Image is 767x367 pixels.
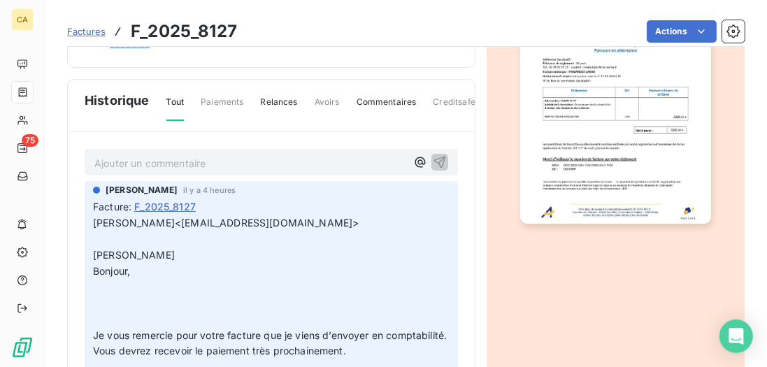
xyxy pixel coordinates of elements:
[93,265,130,277] span: Bonjour,
[357,96,417,120] span: Commentaires
[11,8,34,31] div: CA
[315,96,340,120] span: Avoirs
[260,96,297,120] span: Relances
[201,96,243,120] span: Paiements
[93,199,131,214] span: Facture :
[647,20,717,43] button: Actions
[67,24,106,38] a: Factures
[93,249,175,261] span: [PERSON_NAME]​
[11,336,34,359] img: Logo LeanPay
[719,319,753,353] div: Open Intercom Messenger
[22,134,38,147] span: 75
[134,199,196,214] span: F_2025_8127
[85,91,150,110] span: Historique
[183,186,236,194] span: il y a 4 heures
[93,217,359,229] span: [PERSON_NAME]<[EMAIL_ADDRESS][DOMAIN_NAME]>
[166,96,185,121] span: Tout
[106,184,178,196] span: [PERSON_NAME]
[67,26,106,37] span: Factures
[433,96,475,120] span: Creditsafe
[93,329,450,357] span: Je vous remercie pour votre facture que je viens d’envoyer en comptabilité. Vous devrez recevoir ...
[131,19,237,44] h3: F_2025_8127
